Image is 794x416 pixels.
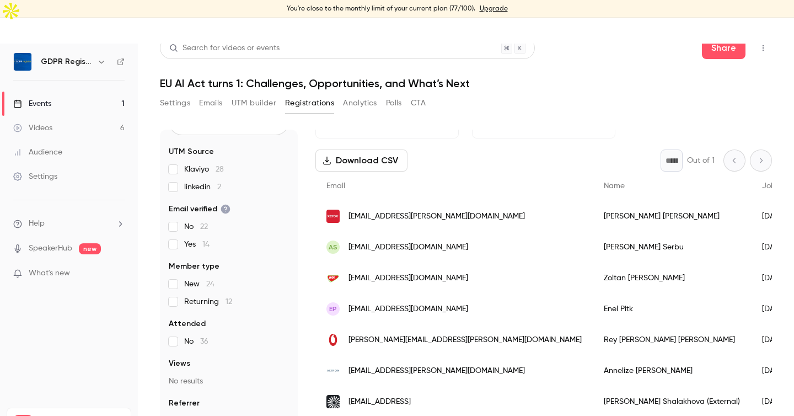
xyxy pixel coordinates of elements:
div: Search for videos or events [169,42,280,54]
div: Zoltan [PERSON_NAME] [593,263,751,294]
img: altron.com [326,364,340,377]
span: New [184,279,214,290]
img: molromania.ro [326,271,340,285]
div: Enel Pitk [593,294,751,324]
div: Events [13,98,51,109]
span: linkedin [184,182,221,193]
span: 12 [226,298,232,306]
button: UTM builder [232,94,276,112]
span: [EMAIL_ADDRESS] [348,396,411,408]
span: What's new [29,268,70,279]
button: Analytics [343,94,377,112]
div: Audience [13,147,62,158]
div: [PERSON_NAME] Serbu [593,232,751,263]
button: Settings [160,94,190,112]
span: No [184,221,208,232]
a: SpeakerHub [29,243,72,254]
span: [EMAIL_ADDRESS][PERSON_NAME][DOMAIN_NAME] [348,211,525,222]
span: [EMAIL_ADDRESS][DOMAIN_NAME] [348,242,468,253]
span: 36 [200,338,208,345]
p: No results [169,376,289,387]
span: Returning [184,296,232,307]
div: Annelize [PERSON_NAME] [593,355,751,386]
button: Polls [386,94,402,112]
img: GDPR Register [14,53,31,71]
img: xerox.com [326,210,340,223]
span: 2 [217,183,221,191]
span: new [79,243,101,254]
span: Email [326,182,345,190]
span: Attended [169,318,206,329]
button: Share [702,37,745,59]
span: Views [169,358,190,369]
span: [EMAIL_ADDRESS][PERSON_NAME][DOMAIN_NAME] [348,365,525,377]
img: toloka.ai [326,395,340,408]
span: Referrer [169,398,200,409]
li: help-dropdown-opener [13,218,125,230]
button: Registrations [285,94,334,112]
span: 14 [202,241,210,248]
span: [EMAIL_ADDRESS][DOMAIN_NAME] [348,273,468,284]
span: Email verified [169,204,230,215]
span: Yes [184,239,210,250]
span: 22 [200,223,208,231]
div: [PERSON_NAME] [PERSON_NAME] [593,201,751,232]
p: Out of 1 [687,155,715,166]
span: Klaviyo [184,164,224,175]
button: CTA [411,94,426,112]
div: Videos [13,122,52,134]
h1: EU AI Act turns 1: Challenges, Opportunities, and What’s Next [160,77,772,90]
span: [PERSON_NAME][EMAIL_ADDRESS][PERSON_NAME][DOMAIN_NAME] [348,334,582,346]
span: 24 [206,280,214,288]
span: AS [329,242,337,252]
span: No [184,336,208,347]
span: UTM Source [169,146,214,157]
img: internet.is [326,333,340,346]
button: Download CSV [315,150,407,172]
span: Name [604,182,625,190]
span: EP [329,304,337,314]
span: 28 [216,166,224,173]
span: [EMAIL_ADDRESS][DOMAIN_NAME] [348,303,468,315]
h6: GDPR Register [41,56,93,67]
span: Member type [169,261,219,272]
span: Help [29,218,45,230]
a: Upgrade [480,4,508,13]
div: Rey [PERSON_NAME] [PERSON_NAME] [593,324,751,355]
div: Settings [13,171,57,182]
button: Emails [199,94,222,112]
iframe: Noticeable Trigger [111,269,125,279]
